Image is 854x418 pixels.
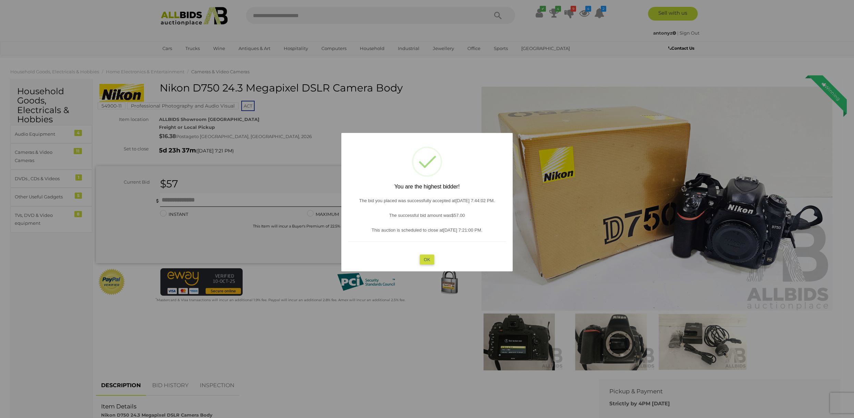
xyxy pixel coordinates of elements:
p: The successful bid amount was [348,211,506,219]
span: [DATE] 7:44:02 PM [455,198,493,203]
p: This auction is scheduled to close at . [348,226,506,234]
span: [DATE] 7:21:00 PM [443,228,481,233]
span: $57.00 [451,213,465,218]
button: OK [420,255,435,265]
p: The bid you placed was successfully accepted at . [348,197,506,205]
h2: You are the highest bidder! [348,184,506,190]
